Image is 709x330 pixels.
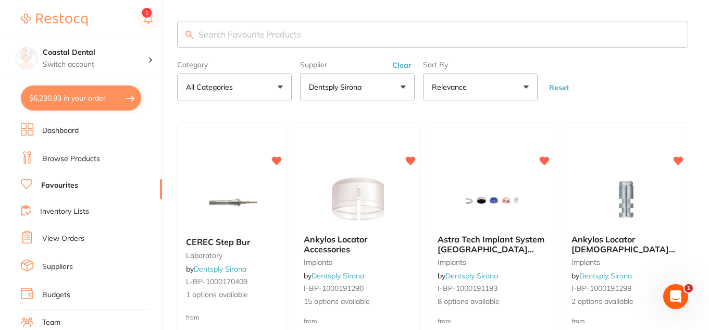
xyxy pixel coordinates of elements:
img: Restocq Logo [21,14,88,26]
button: Clear [389,60,415,70]
span: by [438,271,498,280]
h4: Coastal Dental [43,47,148,58]
span: from [438,317,451,325]
button: Dentsply Sirona [300,73,415,101]
a: Restocq Logo [21,8,88,32]
span: CEREC Step Bur [186,237,250,247]
p: All Categories [186,82,237,92]
button: All Categories [177,73,292,101]
span: I-BP-1000191298 [571,284,631,293]
a: Favourites [41,180,78,191]
a: Suppliers [42,262,73,272]
small: implants [438,258,545,266]
small: implants [571,258,679,266]
b: CEREC Step Bur [186,237,278,247]
a: Dentsply Sirona [579,271,632,280]
span: 2 options available [571,297,679,307]
small: implants [304,258,412,266]
label: Supplier [300,60,415,69]
button: $6,230.93 in your order [21,85,141,111]
span: 8 options available [438,297,545,307]
span: I-BP-1000191290 [304,284,364,293]
a: View Orders [42,234,84,244]
span: I-BP-1000191193 [438,284,497,293]
iframe: Intercom live chat [663,284,688,309]
span: Astra Tech Implant System [GEOGRAPHIC_DATA] Locator Insert [438,234,544,264]
span: by [571,271,632,280]
a: Dentsply Sirona [194,264,246,274]
span: Ankylos Locator Accessories [304,234,367,254]
img: CEREC Step Bur [198,177,266,229]
span: from [186,313,200,321]
small: laboratory [186,251,278,260]
span: Ankylos Locator [DEMOGRAPHIC_DATA] Analogue [571,234,675,264]
b: Ankylos Locator Accessories [304,235,412,254]
span: L-BP-1000170409 [186,277,247,286]
img: Ankylos Locator Accessories [324,174,392,226]
a: Team [42,317,60,328]
span: from [571,317,585,325]
a: Browse Products [42,154,100,164]
a: Dentsply Sirona [312,271,364,280]
img: Ankylos Locator Female Analogue [592,174,660,226]
label: Category [177,60,292,69]
button: Relevance [423,73,538,101]
button: Reset [546,83,572,92]
b: Ankylos Locator Female Analogue [571,235,679,254]
a: Dashboard [42,126,79,136]
a: Budgets [42,290,70,300]
span: 15 options available [304,297,412,307]
span: from [304,317,317,325]
p: Dentsply Sirona [309,82,366,92]
p: Relevance [432,82,471,92]
p: Switch account [43,59,148,70]
a: Inventory Lists [40,206,89,217]
label: Sort By [423,60,538,69]
span: by [186,264,246,274]
span: 1 options available [186,290,278,300]
span: 1 [685,284,693,292]
img: Astra Tech Implant System TX Locator Insert [458,174,526,226]
input: Search Favourite Products [177,21,688,48]
a: Dentsply Sirona [445,271,498,280]
span: by [304,271,364,280]
b: Astra Tech Implant System TX Locator Insert [438,235,545,254]
img: Coastal Dental [16,48,37,69]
